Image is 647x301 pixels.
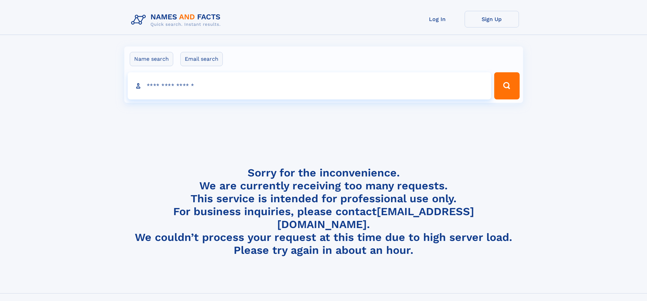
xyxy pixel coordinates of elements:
[465,11,519,27] a: Sign Up
[277,205,474,231] a: [EMAIL_ADDRESS][DOMAIN_NAME]
[410,11,465,27] a: Log In
[128,72,491,99] input: search input
[128,166,519,257] h4: Sorry for the inconvenience. We are currently receiving too many requests. This service is intend...
[494,72,519,99] button: Search Button
[180,52,223,66] label: Email search
[130,52,173,66] label: Name search
[128,11,226,29] img: Logo Names and Facts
